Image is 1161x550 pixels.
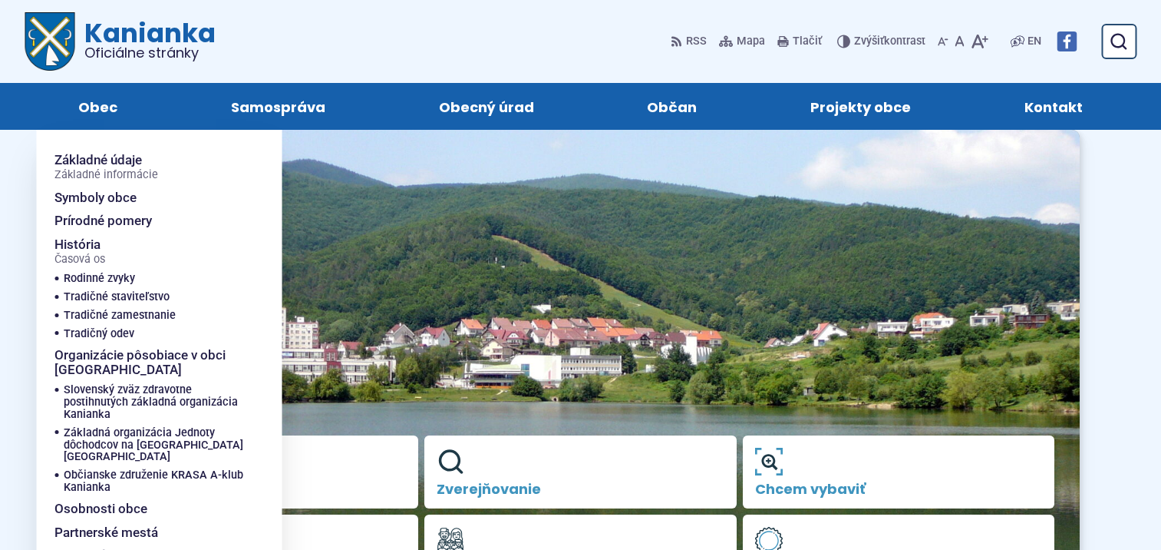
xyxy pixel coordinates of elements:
a: Organizácie pôsobiace v obci [GEOGRAPHIC_DATA] [54,343,245,381]
a: Chcem vybaviť [743,436,1055,509]
a: HistóriaČasová os [54,233,220,270]
span: Partnerské mestá [54,521,158,545]
span: Symboly obce [54,186,137,210]
span: RSS [686,32,707,51]
span: Osobnosti obce [54,497,147,521]
a: Tradičné zamestnanie [64,306,239,325]
span: Obec [78,83,117,130]
a: Logo Kanianka, prejsť na domovskú stránku. [25,12,216,71]
a: Občianske združenie KRASA A-klub Kanianka [64,466,245,497]
a: Mapa [716,25,768,58]
a: Obecný úrad [397,83,576,130]
a: Tradičné staviteľstvo [64,288,239,306]
span: Tradičné staviteľstvo [64,288,170,306]
span: Občan [647,83,697,130]
a: Prírodné pomery [54,209,245,233]
span: EN [1027,32,1041,51]
img: Prejsť na domovskú stránku [25,12,75,71]
span: História [54,233,105,270]
a: Partnerské mestá [54,521,245,545]
a: Obec [37,83,159,130]
a: Zverejňovanie [424,436,737,509]
span: Tradičný odev [64,325,134,343]
a: Občan [606,83,739,130]
span: Obecný úrad [439,83,534,130]
a: Základná organizácia Jednoty dôchodcov na [GEOGRAPHIC_DATA] [GEOGRAPHIC_DATA] [64,424,245,467]
span: Základné informácie [54,169,158,181]
a: Rodinné zvyky [64,270,239,288]
a: Slovenský zväz zdravotne postihnutých základná organizácia Kanianka [64,381,245,424]
a: Projekty obce [769,83,952,130]
span: Oficiálne stránky [84,46,216,60]
h1: Kanianka [75,20,216,60]
a: Základné údajeZákladné informácie [54,148,245,186]
a: Symboly obce [54,186,245,210]
span: Kontakt [1024,83,1083,130]
span: Zverejňovanie [437,482,724,497]
button: Zmenšiť veľkosť písma [935,25,952,58]
button: Zvýšiťkontrast [837,25,928,58]
button: Tlačiť [774,25,825,58]
span: Prírodné pomery [54,209,152,233]
span: kontrast [854,35,925,48]
a: Osobnosti obce [54,497,245,521]
span: Chcem vybaviť [755,482,1043,497]
button: Zväčšiť veľkosť písma [968,25,991,58]
span: Tlačiť [793,35,822,48]
a: EN [1024,32,1044,51]
a: Kontakt [983,83,1124,130]
span: Rodinné zvyky [64,270,135,288]
img: Prejsť na Facebook stránku [1057,31,1077,51]
span: Zvýšiť [854,35,884,48]
span: Časová os [54,253,105,266]
span: Samospráva [231,83,325,130]
span: Projekty obce [810,83,911,130]
button: Nastaviť pôvodnú veľkosť písma [952,25,968,58]
span: Základné údaje [54,148,158,186]
span: Mapa [737,32,765,51]
span: Tradičné zamestnanie [64,306,176,325]
a: Tradičný odev [64,325,239,343]
a: Samospráva [190,83,367,130]
a: RSS [671,25,710,58]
